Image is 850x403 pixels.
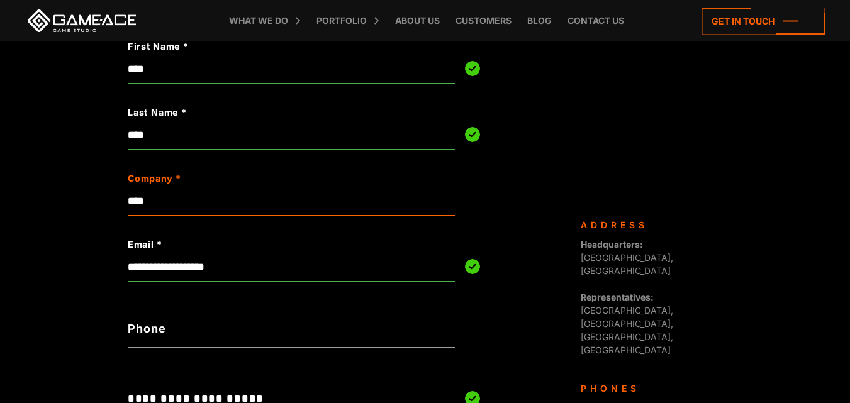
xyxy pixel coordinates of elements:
label: First Name * [128,40,389,53]
strong: Headquarters: [581,239,643,250]
div: Phones [581,382,713,395]
label: Company * [128,172,389,185]
span: [GEOGRAPHIC_DATA], [GEOGRAPHIC_DATA], [GEOGRAPHIC_DATA], [GEOGRAPHIC_DATA] [581,292,673,355]
a: Get in touch [702,8,825,35]
div: Address [581,218,713,231]
label: Email * [128,238,389,251]
label: Phone [128,320,455,337]
label: Last Name * [128,106,389,119]
span: [GEOGRAPHIC_DATA], [GEOGRAPHIC_DATA] [581,239,673,276]
strong: Representatives: [581,292,654,302]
